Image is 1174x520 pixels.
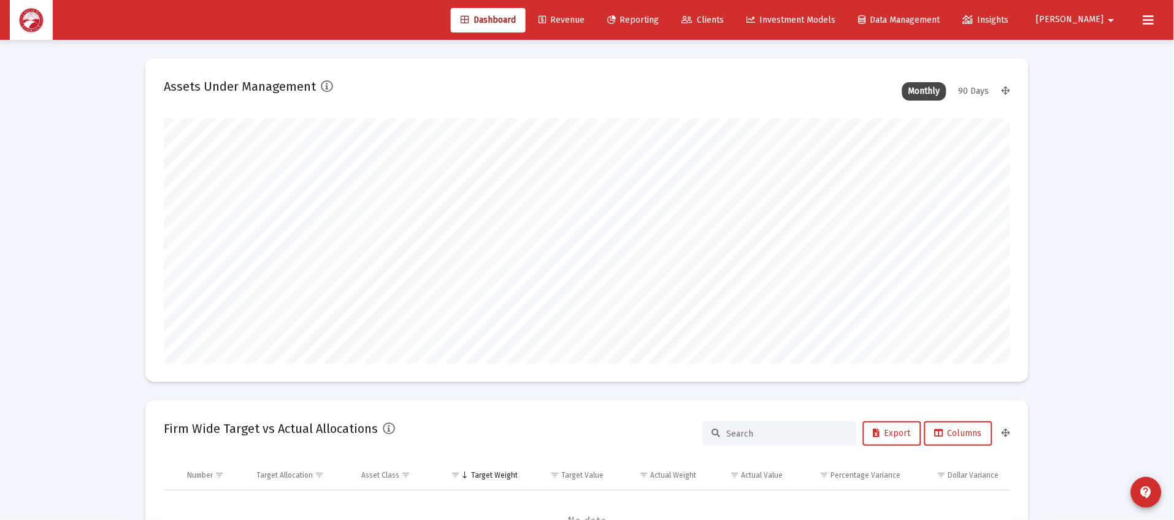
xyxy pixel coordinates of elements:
[597,8,669,32] a: Reporting
[164,419,378,438] h2: Firm Wide Target vs Actual Allocations
[737,8,846,32] a: Investment Models
[747,15,836,25] span: Investment Models
[730,470,739,480] span: Show filter options for column 'Actual Value'
[935,428,982,438] span: Columns
[361,470,399,480] div: Asset Class
[863,421,921,446] button: Export
[215,470,224,480] span: Show filter options for column 'Number'
[164,77,316,96] h2: Assets Under Management
[248,461,353,490] td: Column Target Allocation
[948,470,999,480] div: Dollar Variance
[529,8,594,32] a: Revenue
[539,15,585,25] span: Revenue
[910,461,1010,490] td: Column Dollar Variance
[741,470,783,480] div: Actual Value
[672,8,734,32] a: Clients
[953,8,1019,32] a: Insights
[1104,8,1119,32] mat-icon: arrow_drop_down
[434,461,526,490] td: Column Target Weight
[727,429,847,439] input: Search
[937,470,946,480] span: Show filter options for column 'Dollar Variance'
[551,470,560,480] span: Show filter options for column 'Target Value'
[562,470,604,480] div: Target Value
[963,15,1009,25] span: Insights
[682,15,724,25] span: Clients
[859,15,940,25] span: Data Management
[705,461,791,490] td: Column Actual Value
[639,470,648,480] span: Show filter options for column 'Actual Weight'
[1022,7,1134,32] button: [PERSON_NAME]
[257,470,313,480] div: Target Allocation
[19,8,44,32] img: Dashboard
[526,461,613,490] td: Column Target Value
[315,470,324,480] span: Show filter options for column 'Target Allocation'
[902,82,946,101] div: Monthly
[613,461,705,490] td: Column Actual Weight
[650,470,696,480] div: Actual Weight
[178,461,248,490] td: Column Number
[461,15,516,25] span: Dashboard
[924,421,992,446] button: Columns
[849,8,950,32] a: Data Management
[607,15,659,25] span: Reporting
[451,470,460,480] span: Show filter options for column 'Target Weight'
[451,8,526,32] a: Dashboard
[471,470,518,480] div: Target Weight
[953,82,996,101] div: 90 Days
[1037,15,1104,25] span: [PERSON_NAME]
[791,461,909,490] td: Column Percentage Variance
[1139,485,1154,500] mat-icon: contact_support
[820,470,829,480] span: Show filter options for column 'Percentage Variance'
[873,428,911,438] span: Export
[353,461,434,490] td: Column Asset Class
[831,470,901,480] div: Percentage Variance
[187,470,213,480] div: Number
[401,470,410,480] span: Show filter options for column 'Asset Class'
